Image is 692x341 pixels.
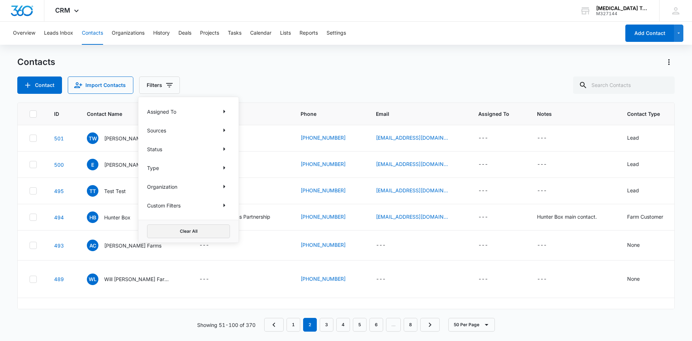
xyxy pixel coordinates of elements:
a: Page 4 [336,318,350,332]
div: --- [537,187,547,195]
div: Lead [627,134,639,141]
div: Organization - Crossroads Farms Partnership - Select to Edit Field [199,213,283,222]
nav: Pagination [264,318,440,332]
button: 50 Per Page [448,318,495,332]
div: --- [376,275,386,284]
button: Leads Inbox [44,22,73,45]
a: Navigate to contact details page for Elyse [54,162,64,168]
div: Contact Type - Farm Customer - Select to Edit Field [627,213,676,222]
div: Notes - - Select to Edit Field [537,134,560,143]
button: Add Contact [17,76,62,94]
button: Projects [200,22,219,45]
p: Test Test [104,187,126,195]
div: --- [537,134,547,143]
div: --- [537,275,547,284]
div: None [627,241,640,249]
a: [PHONE_NUMBER] [301,213,346,220]
div: Contact Name - Will Ligon Farms - Select to Edit Field [87,274,182,285]
div: Email - crossroadfarms24@gmail.com - Select to Edit Field [376,213,461,222]
div: Organization - - Select to Edit Field [199,275,222,284]
div: Contact Name - Adam Catlett Farms - Select to Edit Field [87,240,174,251]
button: Actions [663,56,675,68]
div: Phone - (870) 995-3743 - Select to Edit Field [301,241,359,250]
p: Hunter Box [104,214,130,221]
span: HB [87,211,98,223]
a: [PHONE_NUMBER] [301,187,346,194]
button: Show Organization filters [218,181,230,192]
span: Phone [301,110,348,118]
div: Assigned To - - Select to Edit Field [478,275,501,284]
div: Notes - - Select to Edit Field [537,160,560,169]
span: AC [87,240,98,251]
div: --- [199,241,209,250]
a: [EMAIL_ADDRESS][DOMAIN_NAME] [376,134,448,141]
div: Phone - (970) 555-5555 - Select to Edit Field [301,187,359,195]
button: Lists [280,22,291,45]
div: Contact Type - None - Select to Edit Field [627,275,653,284]
div: Phone - (870) 816-5445 - Select to Edit Field [301,275,359,284]
button: Organizations [112,22,145,45]
div: Contact Name - Elyse - Select to Edit Field [87,159,159,170]
button: Contacts [82,22,103,45]
span: Notes [537,110,610,118]
div: Email - timmanbeast@aol.com - Select to Edit Field [376,134,461,143]
span: WL [87,274,98,285]
p: [PERSON_NAME] [104,135,146,142]
div: Notes - Hunter Box main contact. - Select to Edit Field [537,213,610,222]
div: Notes - - Select to Edit Field [537,187,560,195]
input: Search Contacts [573,76,675,94]
button: Show Type filters [218,162,230,174]
div: None [627,275,640,283]
div: Assigned To - - Select to Edit Field [478,187,501,195]
button: Tasks [228,22,241,45]
div: Phone - (870) 737-1366 - Select to Edit Field [301,213,359,222]
div: Contact Name - Timothy Wisner - Select to Edit Field [87,132,159,144]
button: Clear All [147,224,230,238]
div: --- [478,213,488,222]
div: Email - - Select to Edit Field [376,241,399,250]
span: TW [87,132,98,144]
a: Navigate to contact details page for Adam Catlett Farms [54,242,64,249]
button: Show Assigned To filters [218,106,230,117]
p: Type [147,164,159,172]
div: Contact Type - Lead - Select to Edit Field [627,134,652,143]
a: Navigate to contact details page for Timothy Wisner [54,135,64,141]
div: Assigned To - - Select to Edit Field [478,160,501,169]
a: [PHONE_NUMBER] [301,160,346,168]
button: Reports [300,22,318,45]
div: --- [478,275,488,284]
a: Next Page [420,318,440,332]
span: Contact Type [627,110,666,118]
div: --- [199,275,209,284]
button: Show Sources filters [218,124,230,136]
p: Showing 51-100 of 370 [197,321,256,329]
div: Contact Name - Test Test - Select to Edit Field [87,185,139,197]
button: Show Status filters [218,143,230,155]
p: Will [PERSON_NAME] Farms [104,275,169,283]
div: Contact Name - Hunter Box - Select to Edit Field [87,211,143,223]
button: Filters [139,76,180,94]
p: Sources [147,127,166,134]
a: [EMAIL_ADDRESS][DOMAIN_NAME] [376,213,448,220]
p: [PERSON_NAME] [104,161,146,169]
div: Hunter Box main contact. [537,213,597,220]
button: History [153,22,170,45]
button: Calendar [250,22,271,45]
a: [PHONE_NUMBER] [301,134,346,141]
a: Page 5 [353,318,367,332]
div: Lead [627,160,639,168]
div: Phone - (626) 246-8802 - Select to Edit Field [301,160,359,169]
div: Email - madwire@test.com - Select to Edit Field [376,187,461,195]
h1: Contacts [17,57,55,67]
div: Phone - (443) 848-3901 - Select to Edit Field [301,134,359,143]
a: [EMAIL_ADDRESS][DOMAIN_NAME] [376,187,448,194]
a: Previous Page [264,318,284,332]
div: account name [596,5,649,11]
div: --- [478,160,488,169]
div: Lead [627,187,639,194]
a: [PHONE_NUMBER] [301,275,346,283]
a: Navigate to contact details page for Test Test [54,188,64,194]
span: TT [87,185,98,197]
p: Status [147,145,162,153]
span: Contact Name [87,110,172,118]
